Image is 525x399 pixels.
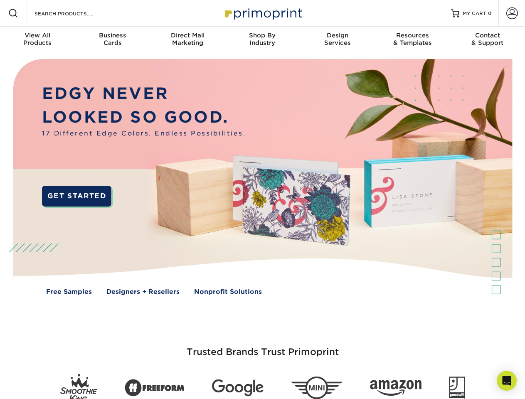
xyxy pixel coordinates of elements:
a: Free Samples [46,287,92,297]
div: & Templates [375,32,450,47]
a: BusinessCards [75,27,150,53]
div: Marketing [150,32,225,47]
span: Resources [375,32,450,39]
span: Shop By [225,32,300,39]
p: EDGY NEVER [42,82,246,106]
a: Shop ByIndustry [225,27,300,53]
img: Amazon [370,380,421,396]
div: Open Intercom Messenger [497,371,517,391]
input: SEARCH PRODUCTS..... [34,8,115,18]
div: Industry [225,32,300,47]
a: Resources& Templates [375,27,450,53]
span: 0 [488,10,492,16]
a: Designers + Resellers [106,287,180,297]
img: Goodwill [449,377,465,399]
div: & Support [450,32,525,47]
a: Direct MailMarketing [150,27,225,53]
a: Nonprofit Solutions [194,287,262,297]
iframe: Google Customer Reviews [2,374,71,396]
div: Services [300,32,375,47]
a: Contact& Support [450,27,525,53]
span: Design [300,32,375,39]
span: MY CART [463,10,486,17]
span: 17 Different Edge Colors. Endless Possibilities. [42,129,246,138]
span: Business [75,32,150,39]
a: GET STARTED [42,186,111,207]
img: Primoprint [221,4,304,22]
p: LOOKED SO GOOD. [42,106,246,129]
a: DesignServices [300,27,375,53]
span: Contact [450,32,525,39]
img: Google [212,379,264,397]
div: Cards [75,32,150,47]
h3: Trusted Brands Trust Primoprint [20,327,506,367]
span: Direct Mail [150,32,225,39]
